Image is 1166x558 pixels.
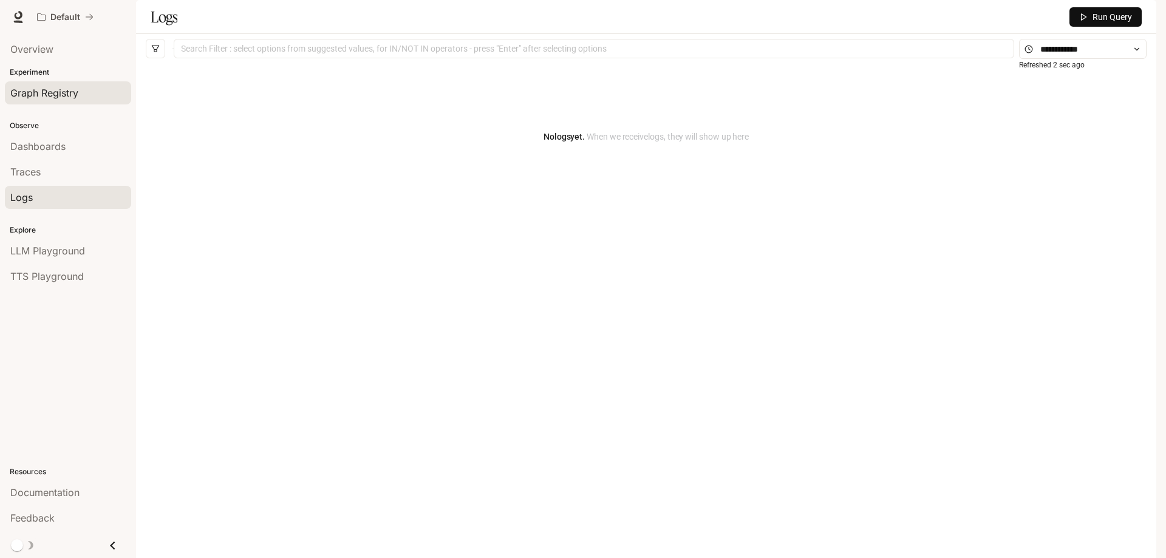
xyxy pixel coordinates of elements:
span: filter [151,44,160,53]
article: Refreshed 2 sec ago [1019,60,1085,71]
button: Run Query [1069,7,1142,27]
button: filter [146,39,165,58]
span: When we receive logs , they will show up here [585,132,749,141]
button: All workspaces [32,5,99,29]
h1: Logs [151,5,177,29]
article: No logs yet. [544,130,749,143]
span: Run Query [1093,10,1132,24]
p: Default [50,12,80,22]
